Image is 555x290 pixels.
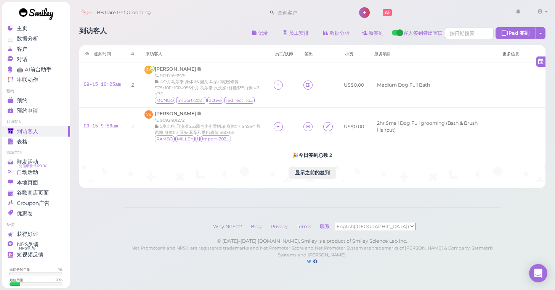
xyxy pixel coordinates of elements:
[84,152,541,158] h5: 🎉 今日签到总数 2
[2,188,70,198] a: 谷歌商店页面
[375,82,432,89] li: Medium Dog Full Bath
[196,135,200,142] span: l
[317,27,356,39] a: 数据分析
[2,75,70,85] a: 串联动作
[155,97,175,104] span: MCNGO
[2,157,70,167] a: 群发活动 短信币量: $129.90
[79,45,126,63] th: 签到时间
[17,139,27,145] span: 表格
[58,267,63,272] div: 1 %
[17,46,27,52] span: 客户
[79,27,107,41] h1: 到访客人
[276,27,315,39] a: 员工安排
[2,95,70,106] a: 预约
[201,135,231,142] span: import-2025-02-03
[2,44,70,54] a: 客户
[369,45,497,63] th: 服务项目
[144,110,153,119] span: VB
[155,117,265,123] div: 9092401272
[140,45,269,63] th: 来访客人
[144,66,153,74] span: JE
[176,97,207,104] span: import-2025-02-03
[275,6,349,19] input: 查询客户
[17,66,51,73] span: 🤖 AI前台助手
[2,119,70,124] li: 到访客人
[132,124,134,129] i: 1
[339,45,369,63] th: 小费
[2,150,70,155] li: 市场营销
[529,264,547,282] div: Open Intercom Messenger
[2,64,70,75] a: 🤖 AI前台助手
[17,77,38,83] span: 串联动作
[293,224,315,229] a: Terms
[17,231,38,237] span: 获得好评
[403,30,443,41] span: 客人签到弹出窗口
[17,190,49,196] span: 谷歌商店页面
[247,224,266,229] a: Blog
[10,277,23,282] div: 短信用量
[155,124,260,135] span: 5岁比格 只洗澡$55黑色小小雪纳瑞 身体#7 $456个月西施 身体#7 圆头 耳朵和尾巴修剪 $60-65
[55,277,63,282] div: 20 %
[197,66,202,72] span: 记录
[2,250,70,260] a: 短视频反馈
[356,27,390,39] a: 新签到
[17,159,38,165] span: 群发活动
[2,106,70,116] a: 预约申请
[2,222,70,227] li: 反馈
[197,111,202,116] span: 记录
[2,137,70,147] a: 表格
[2,208,70,219] a: 优惠卷
[155,79,260,97] span: 4个月马尔泰 身体#5 圆头 耳朵和尾巴修剪$75+10F+10R=955个月 马尔泰 只洗澡+修脸$55白狗 #7 ¥70
[17,179,38,186] span: 本地页面
[17,97,27,104] span: 预约
[2,54,70,64] a: 对话
[132,245,493,258] small: Net Promoter® and NPS® are registered trademarks and Net Promoter Score and Net Promoter System a...
[17,56,27,63] span: 对话
[496,27,536,39] div: iPad 签到
[2,239,70,250] a: NPS反馈 NPS® 78
[316,224,335,229] a: 联系
[155,66,202,72] a: [PERSON_NAME]
[155,111,197,116] span: [PERSON_NAME]
[299,45,319,63] th: 签出
[84,82,121,87] a: 09-15 10:25am
[2,177,70,188] a: 本地页面
[267,224,292,229] a: Privacy
[2,167,70,177] a: 自动活动
[10,267,30,272] div: 电话分钟用量
[245,27,274,39] button: 记录
[2,23,70,34] a: 主页
[17,25,27,32] span: 主页
[17,241,38,248] span: NPS反馈
[339,63,369,108] td: US$0.00
[155,135,175,142] span: RAMBO
[175,135,195,142] span: MILLEY
[17,169,38,176] span: 自动活动
[224,97,255,104] span: redirect_to_google
[19,163,47,169] span: 短信币量: $129.90
[17,35,38,42] span: 数据分析
[2,34,70,44] a: 数据分析
[17,251,43,258] span: 短视频反馈
[326,124,330,129] i: Agreement form
[2,198,70,208] a: Groupon广告
[155,111,202,116] a: [PERSON_NAME]
[84,124,118,129] a: 09-15 9:56am
[2,89,70,94] li: 预约
[269,45,299,63] th: 员工/技师
[289,167,336,179] button: 显示之前的签到
[155,72,265,79] div: 9097493575
[131,51,134,57] div: #
[17,200,50,206] span: Groupon广告
[2,229,70,239] a: 获得好评
[17,210,33,217] span: 优惠卷
[17,108,38,114] span: 预约申请
[155,66,197,72] span: [PERSON_NAME]
[17,128,38,135] span: 到访客人
[124,238,501,245] div: © [DATE]–[DATE] [DOMAIN_NAME], Smiley is a product of Smiley Science Lab Inc.
[2,126,70,137] a: 到访客人
[445,27,494,39] input: 按日期搜索
[97,2,151,23] span: BB Care Pet Grooming
[339,108,369,146] td: US$0.00
[209,224,246,229] a: Why NPS®?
